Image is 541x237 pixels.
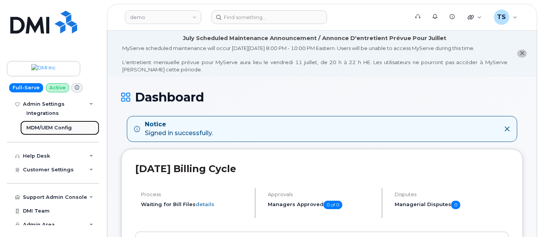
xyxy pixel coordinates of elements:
[122,45,507,73] div: MyServe scheduled maintenance will occur [DATE][DATE] 8:00 PM - 10:00 PM Eastern. Users will be u...
[451,201,460,209] span: 0
[135,163,509,174] h2: [DATE] Billing Cycle
[121,90,523,104] h1: Dashboard
[141,201,248,208] li: Waiting for Bill Files
[183,34,447,42] div: July Scheduled Maintenance Announcement / Annonce D'entretient Prévue Pour Juillet
[145,120,213,138] div: Signed in successfully.
[141,192,248,197] h4: Process
[268,201,375,209] h5: Managers Approved
[324,201,342,209] span: 0 of 0
[196,201,214,207] a: details
[145,120,213,129] strong: Notice
[395,201,509,209] h5: Managerial Disputes
[268,192,375,197] h4: Approvals
[395,192,509,197] h4: Disputes
[517,50,527,58] button: close notification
